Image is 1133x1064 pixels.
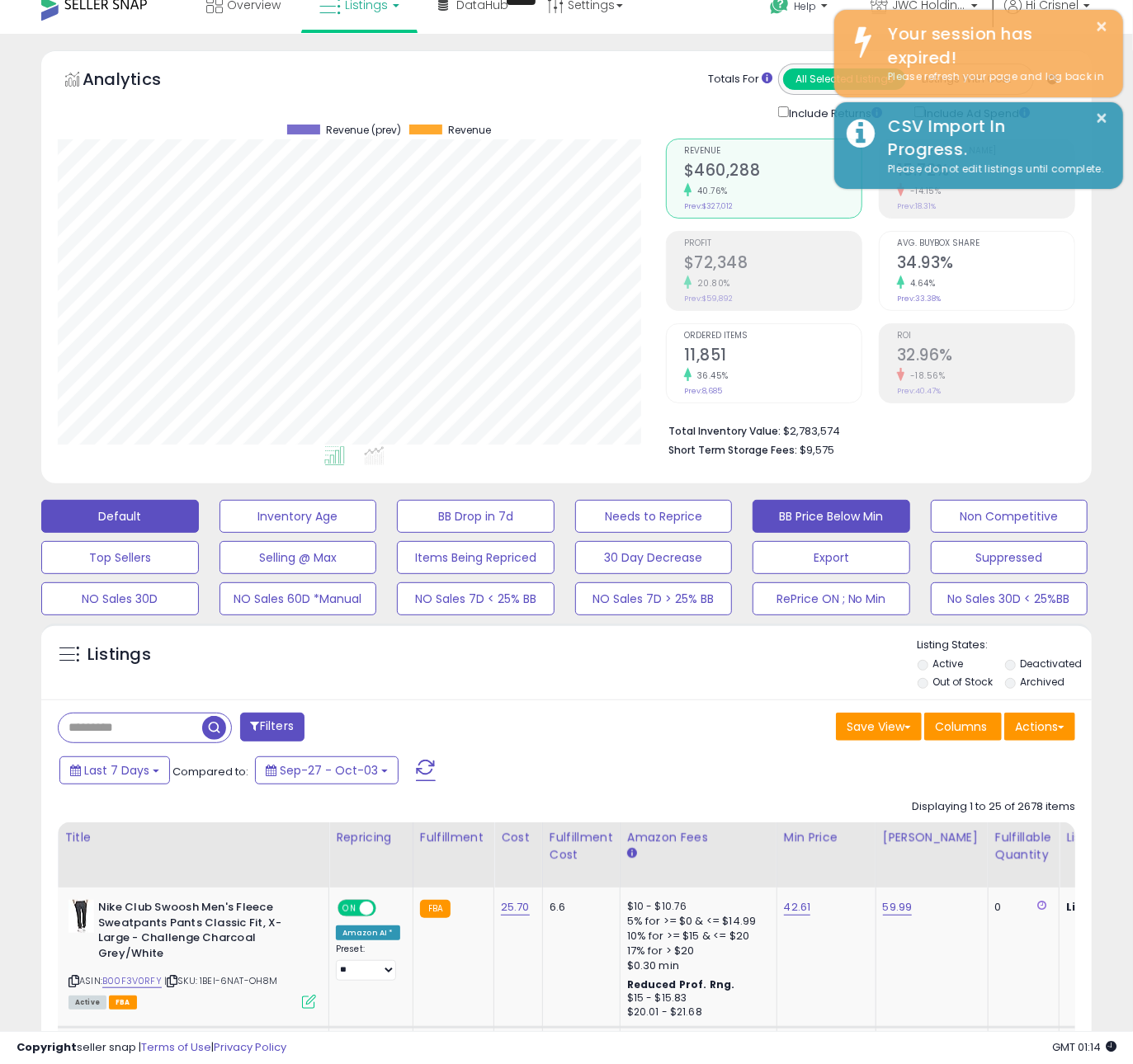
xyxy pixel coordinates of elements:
button: Default [41,500,199,533]
button: NO Sales 7D > 25% BB [575,582,733,615]
li: $2,783,574 [668,420,1063,440]
div: Totals For [708,72,772,87]
div: ASIN: [68,900,316,1007]
small: Amazon Fees. [627,846,637,861]
div: Title [64,829,322,846]
button: Items Being Repriced [397,541,555,574]
button: No Sales 30D < 25%BB [931,582,1088,615]
button: Columns [924,713,1002,741]
div: 5% for >= $0 & <= $14.99 [627,914,764,929]
button: Top Sellers [41,541,199,574]
small: FBA [420,900,451,918]
button: RePrice ON ; No Min [753,582,910,615]
button: BB Drop in 7d [397,500,555,533]
button: Export [753,541,910,574]
small: -14.15% [904,185,942,197]
div: Preset: [336,944,400,981]
div: Amazon Fees [627,829,770,846]
button: Inventory Age [220,500,377,533]
button: × [1096,16,1109,37]
label: Active [932,657,963,671]
button: 30 Day Decrease [575,541,733,574]
button: NO Sales 30D [41,582,199,615]
b: Nike Club Swoosh Men's Fleece Sweatpants Pants Classic Fit, X-Large - Challenge Charcoal Grey/White [98,900,299,965]
button: Last 7 Days [59,756,170,784]
b: Reduced Prof. Rng. [627,977,735,991]
h2: $460,288 [684,161,862,183]
span: Ordered Items [684,332,862,341]
span: Columns [935,718,987,735]
span: Revenue (prev) [326,125,401,136]
div: $15 - $15.83 [627,991,764,1005]
span: ON [339,902,360,916]
div: $10 - $10.76 [627,900,764,914]
small: Prev: 40.47% [897,386,941,396]
a: 25.70 [501,899,530,916]
small: -18.56% [904,370,946,382]
img: 41Q3sLk0yTL._SL40_.jpg [68,900,94,933]
button: Actions [1004,713,1075,741]
small: Prev: 18.31% [897,201,936,211]
div: Fulfillment [420,829,487,846]
a: B00F3V0RFY [102,974,162,988]
div: $0.30 min [627,958,764,973]
div: seller snap | | [17,1040,286,1056]
small: 36.45% [692,370,729,382]
button: Selling @ Max [220,541,377,574]
div: Please refresh your page and log back in [876,69,1111,85]
div: Your session has expired! [876,22,1111,69]
small: Prev: $59,892 [684,294,733,304]
span: FBA [109,996,137,1010]
div: Please do not edit listings until complete. [876,162,1111,177]
h5: Analytics [83,68,193,95]
small: Prev: 33.38% [897,294,941,304]
button: NO Sales 60D *Manual [220,582,377,615]
label: Out of Stock [932,675,993,689]
a: 42.61 [784,899,811,916]
span: Compared to: [172,764,248,779]
a: Privacy Policy [214,1039,286,1055]
button: × [1096,108,1109,129]
h2: $72,348 [684,253,862,275]
button: BB Price Below Min [753,500,910,533]
span: Revenue [448,125,491,136]
h5: Listings [87,643,151,666]
span: 2025-10-13 01:14 GMT [1052,1039,1116,1055]
div: Fulfillment Cost [550,829,613,864]
label: Deactivated [1020,657,1082,671]
div: Repricing [336,829,406,846]
small: 4.64% [904,277,936,290]
button: Filters [240,713,304,742]
p: Listing States: [918,638,1092,653]
div: CSV Import In Progress. [876,115,1111,162]
button: All Selected Listings [783,68,906,90]
small: 40.76% [692,185,728,197]
span: $9,575 [800,442,834,458]
small: Prev: 8,685 [684,386,722,396]
button: Save View [836,713,922,741]
div: 17% for > $20 [627,944,764,958]
span: Avg. Buybox Share [897,239,1074,248]
div: Min Price [784,829,869,846]
a: Terms of Use [141,1039,211,1055]
label: Archived [1020,675,1065,689]
span: | SKU: 1BEI-6NAT-OH8M [164,974,278,987]
b: Short Term Storage Fees: [668,443,797,457]
div: Include Returns [766,103,902,122]
div: 10% for >= $15 & <= $20 [627,929,764,944]
span: All listings currently available for purchase on Amazon [68,996,106,1010]
span: Revenue [684,147,862,156]
div: [PERSON_NAME] [883,829,981,846]
strong: Copyright [17,1039,77,1055]
div: 0 [995,900,1046,915]
div: Cost [501,829,536,846]
span: ROI [897,332,1074,341]
a: 59.99 [883,899,913,916]
h2: 11,851 [684,346,862,368]
button: Needs to Reprice [575,500,733,533]
div: Fulfillable Quantity [995,829,1052,864]
h2: 32.96% [897,346,1074,368]
span: Last 7 Days [84,762,149,779]
div: Amazon AI * [336,925,400,940]
small: 20.80% [692,277,730,290]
